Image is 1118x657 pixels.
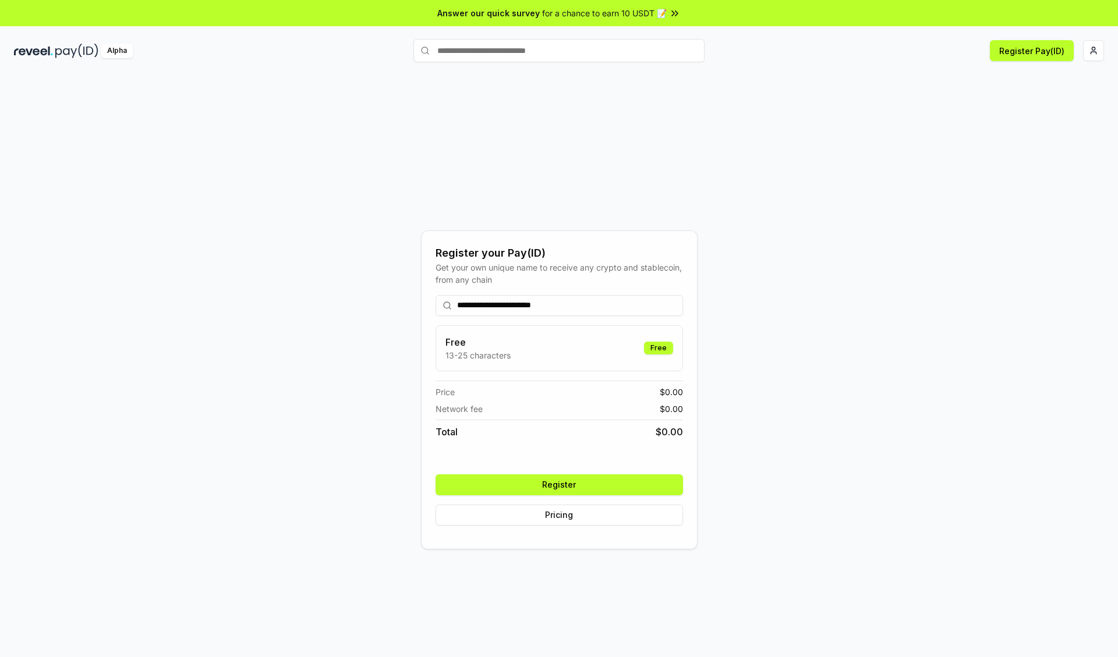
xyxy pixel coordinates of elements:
[101,44,133,58] div: Alpha
[644,342,673,354] div: Free
[436,474,683,495] button: Register
[445,349,511,361] p: 13-25 characters
[436,386,455,398] span: Price
[436,505,683,525] button: Pricing
[436,245,683,261] div: Register your Pay(ID)
[437,7,540,19] span: Answer our quick survey
[445,335,511,349] h3: Free
[542,7,667,19] span: for a chance to earn 10 USDT 📝
[990,40,1074,61] button: Register Pay(ID)
[436,261,683,286] div: Get your own unique name to receive any crypto and stablecoin, from any chain
[55,44,98,58] img: pay_id
[660,403,683,415] span: $ 0.00
[656,425,683,439] span: $ 0.00
[14,44,53,58] img: reveel_dark
[436,403,483,415] span: Network fee
[660,386,683,398] span: $ 0.00
[436,425,458,439] span: Total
